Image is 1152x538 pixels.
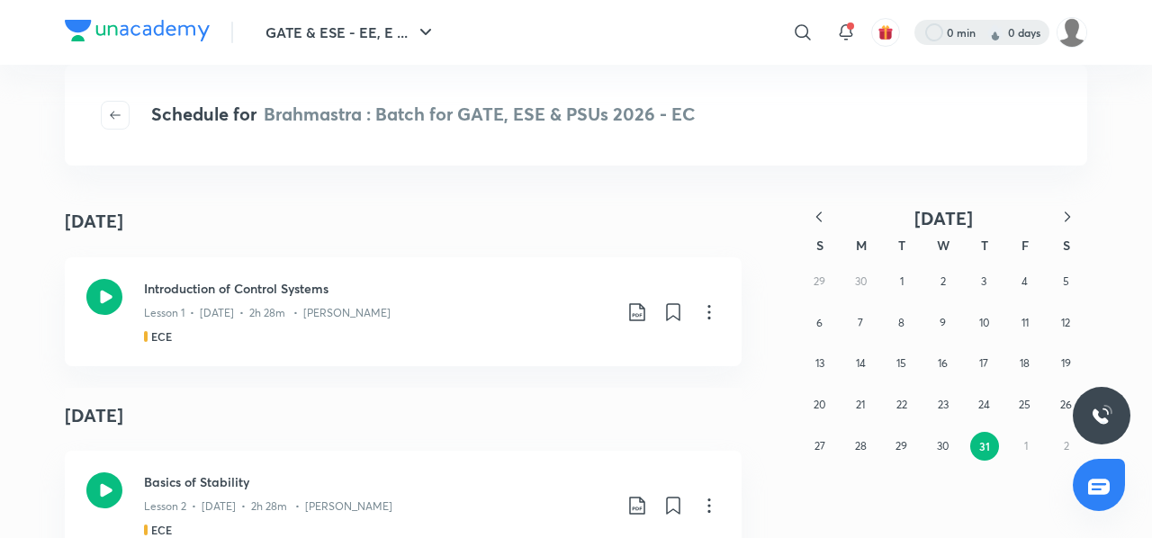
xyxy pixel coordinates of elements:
abbr: July 1, 2025 [900,274,904,288]
abbr: July 10, 2025 [979,316,989,329]
abbr: Friday [1021,237,1029,254]
h5: ECE [151,328,172,345]
abbr: July 17, 2025 [979,356,988,370]
img: ttu [1091,405,1112,426]
img: avatar [877,24,894,40]
button: July 13, 2025 [805,349,834,378]
button: July 10, 2025 [969,309,998,337]
button: July 7, 2025 [846,309,875,337]
abbr: July 4, 2025 [1021,274,1028,288]
abbr: July 12, 2025 [1061,316,1070,329]
a: Company Logo [65,20,210,46]
button: July 22, 2025 [887,390,916,419]
abbr: July 25, 2025 [1019,398,1030,411]
button: July 18, 2025 [1011,349,1039,378]
button: July 9, 2025 [929,309,958,337]
abbr: Tuesday [898,237,905,254]
abbr: July 19, 2025 [1061,356,1071,370]
abbr: July 29, 2025 [895,439,907,453]
abbr: July 23, 2025 [938,398,949,411]
button: July 25, 2025 [1011,390,1039,419]
abbr: Sunday [816,237,823,254]
button: July 2, 2025 [929,267,958,296]
button: July 3, 2025 [969,267,998,296]
button: July 27, 2025 [805,432,834,461]
abbr: July 18, 2025 [1020,356,1030,370]
button: July 16, 2025 [929,349,958,378]
button: July 17, 2025 [969,349,998,378]
p: Lesson 2 • [DATE] • 2h 28m • [PERSON_NAME] [144,498,392,515]
abbr: July 2, 2025 [940,274,946,288]
button: July 20, 2025 [805,390,834,419]
button: July 14, 2025 [846,349,875,378]
abbr: July 14, 2025 [856,356,866,370]
abbr: July 28, 2025 [855,439,867,453]
button: July 28, 2025 [846,432,875,461]
button: July 4, 2025 [1011,267,1039,296]
h4: Schedule for [151,101,695,130]
img: Company Logo [65,20,210,41]
button: July 12, 2025 [1051,309,1080,337]
h3: Basics of Stability [144,472,612,491]
button: July 8, 2025 [887,309,916,337]
button: July 26, 2025 [1051,390,1080,419]
abbr: July 6, 2025 [816,316,823,329]
abbr: July 7, 2025 [858,316,863,329]
button: July 15, 2025 [887,349,916,378]
button: July 1, 2025 [887,267,916,296]
h4: [DATE] [65,388,742,444]
span: [DATE] [914,206,973,230]
h4: [DATE] [65,208,123,235]
abbr: Saturday [1063,237,1070,254]
button: July 21, 2025 [846,390,875,419]
abbr: July 16, 2025 [938,356,948,370]
button: July 11, 2025 [1011,309,1039,337]
button: July 19, 2025 [1051,349,1080,378]
h3: Introduction of Control Systems [144,279,612,298]
abbr: July 15, 2025 [896,356,906,370]
abbr: July 21, 2025 [856,398,865,411]
button: GATE & ESE - EE, E ... [255,14,447,50]
h5: ECE [151,522,172,538]
abbr: July 26, 2025 [1060,398,1072,411]
abbr: July 24, 2025 [978,398,990,411]
img: streak [986,23,1004,41]
abbr: July 22, 2025 [896,398,907,411]
button: July 5, 2025 [1051,267,1080,296]
abbr: July 30, 2025 [937,439,949,453]
button: July 31, 2025 [970,432,999,461]
button: July 23, 2025 [929,390,958,419]
abbr: Wednesday [937,237,949,254]
abbr: Monday [856,237,867,254]
button: July 30, 2025 [929,432,958,461]
abbr: July 11, 2025 [1021,316,1029,329]
button: July 24, 2025 [969,390,998,419]
abbr: July 3, 2025 [981,274,986,288]
img: Shambhavi Choubey [1057,17,1087,48]
button: July 29, 2025 [887,432,916,461]
span: Brahmastra : Batch for GATE, ESE & PSUs 2026 - EC [264,102,695,126]
button: avatar [871,18,900,47]
abbr: July 9, 2025 [940,316,946,329]
abbr: July 20, 2025 [814,398,825,411]
abbr: July 27, 2025 [814,439,825,453]
a: Introduction of Control SystemsLesson 1 • [DATE] • 2h 28m • [PERSON_NAME]ECE [65,257,742,366]
button: July 6, 2025 [805,309,834,337]
abbr: July 5, 2025 [1063,274,1069,288]
abbr: Thursday [981,237,988,254]
button: [DATE] [839,207,1048,229]
p: Lesson 1 • [DATE] • 2h 28m • [PERSON_NAME] [144,305,391,321]
abbr: July 31, 2025 [979,439,990,453]
abbr: July 13, 2025 [815,356,824,370]
abbr: July 8, 2025 [898,316,904,329]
